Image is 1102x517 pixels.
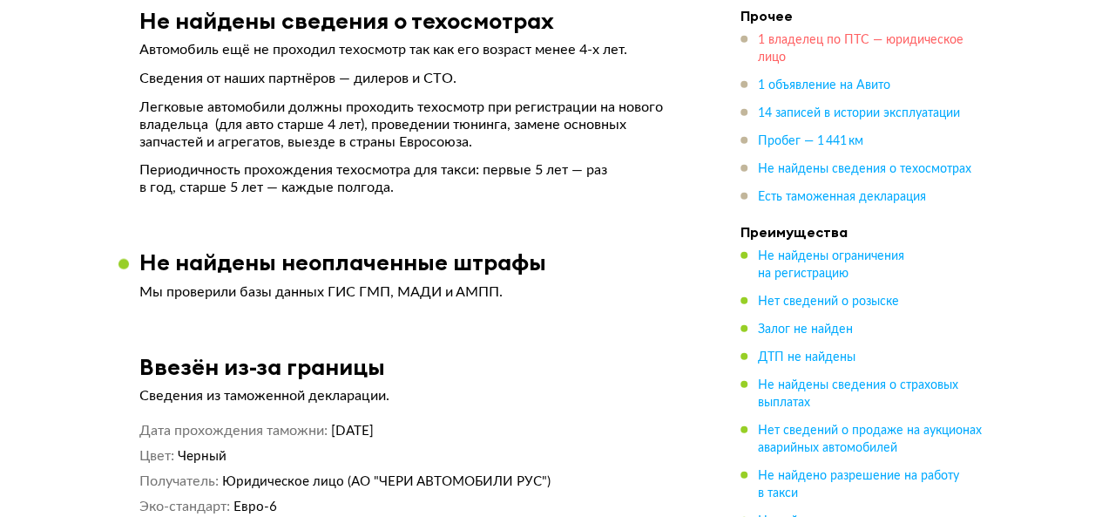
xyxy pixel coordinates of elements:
span: Не найдены ограничения на регистрацию [758,250,904,280]
h4: Прочее [740,7,984,24]
h3: Не найдены неоплаченные штрафы [139,248,546,276]
span: Пробег — 1 441 км [758,135,863,147]
p: Мы проверили базы данных ГИС ГМП, МАДИ и АМПП. [139,283,688,301]
p: Периодичность прохождения техосмотра для такси: первые 5 лет — раз в год, старше 5 лет — каждые п... [139,161,688,196]
span: Нет сведений о продаже на аукционах аварийных автомобилей [758,425,982,454]
p: Сведения от наших партнёров — дилеров и СТО. [139,70,688,87]
span: Нет сведений о розыске [758,296,899,308]
dt: Цвет [139,447,174,466]
span: [DATE] [331,425,374,438]
dt: Дата прохождения таможни [139,422,328,440]
span: 1 владелец по ПТС — юридическое лицо [758,34,963,64]
p: Автомобиль ещё не проходил техосмотр так как его возраст менее 4-х лет. [139,41,688,58]
span: Юридическое лицо (АО "ЧЕРИ АВТОМОБИЛИ РУС") [222,475,551,488]
dt: Получатель [139,473,219,491]
span: 14 записей в истории эксплуатации [758,107,960,119]
dt: Эко-стандарт [139,498,230,516]
span: Не найдены сведения о страховых выплатах [758,379,958,409]
span: Залог не найден [758,323,853,336]
span: ДТП не найдены [758,351,855,364]
p: Легковые автомобили должны проходить техосмотр при регистрации на нового владельца (для авто стар... [139,99,688,151]
p: Сведения из таможенной декларации. [139,387,688,405]
h4: Преимущества [740,223,984,241]
h3: Ввезён из-за границы [139,353,385,380]
span: Не найдено разрешение на работу в такси [758,470,959,500]
span: 1 объявление на Авито [758,79,890,92]
h3: Не найдены сведения о техосмотрах [139,7,554,34]
span: Евро-6 [233,500,277,514]
span: Есть таможенная декларация [758,191,926,203]
span: Черный [178,450,226,463]
span: Не найдены сведения о техосмотрах [758,163,971,175]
